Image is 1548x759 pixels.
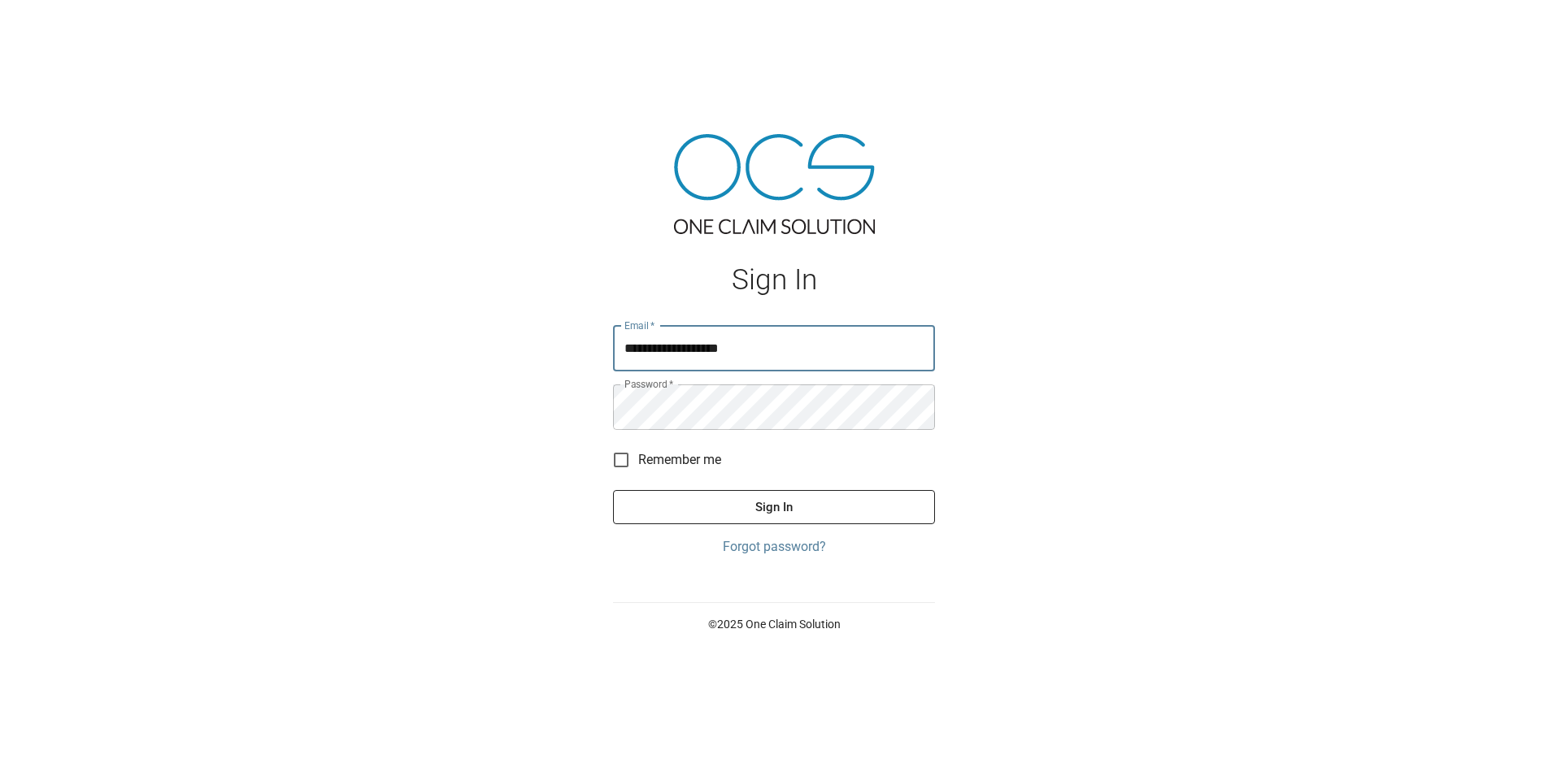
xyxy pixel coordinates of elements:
img: ocs-logo-tra.png [674,134,875,234]
label: Email [624,319,655,332]
p: © 2025 One Claim Solution [613,616,935,632]
label: Password [624,377,673,391]
a: Forgot password? [613,537,935,557]
img: ocs-logo-white-transparent.png [20,10,85,42]
button: Sign In [613,490,935,524]
span: Remember me [638,450,721,470]
h1: Sign In [613,263,935,297]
